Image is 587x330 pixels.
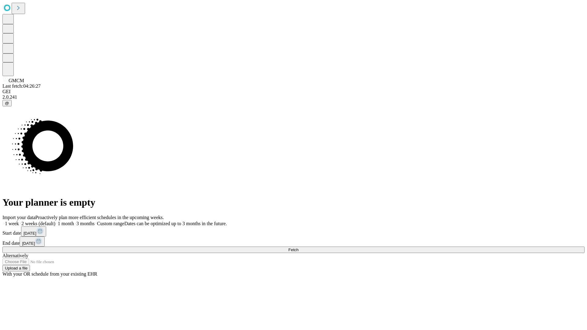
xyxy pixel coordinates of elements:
[22,241,35,246] span: [DATE]
[24,231,36,236] span: [DATE]
[97,221,124,226] span: Custom range
[2,83,41,89] span: Last fetch: 04:26:27
[2,271,97,277] span: With your OR schedule from your existing EHR
[5,101,9,105] span: @
[2,226,585,237] div: Start date
[2,265,30,271] button: Upload a file
[2,253,28,258] span: Alternatively
[9,78,24,83] span: GMCM
[2,247,585,253] button: Fetch
[2,100,12,106] button: @
[21,226,46,237] button: [DATE]
[2,197,585,208] h1: Your planner is empty
[2,94,585,100] div: 2.0.241
[288,248,298,252] span: Fetch
[20,237,45,247] button: [DATE]
[76,221,94,226] span: 3 months
[2,89,585,94] div: GEI
[5,221,19,226] span: 1 week
[21,221,55,226] span: 2 weeks (default)
[2,237,585,247] div: End date
[124,221,227,226] span: Dates can be optimized up to 3 months in the future.
[2,215,35,220] span: Import your data
[35,215,164,220] span: Proactively plan more efficient schedules in the upcoming weeks.
[58,221,74,226] span: 1 month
